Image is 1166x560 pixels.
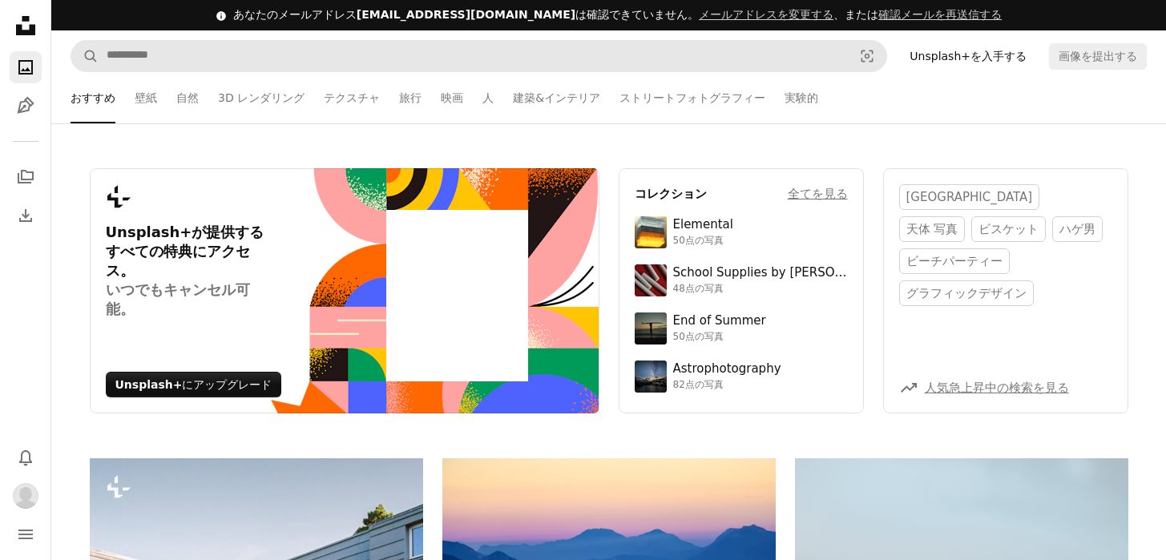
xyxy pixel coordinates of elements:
[13,483,38,509] img: ユーザーNozomi Takashimaのアバター
[899,248,1010,274] a: ビーチパーティー
[10,441,42,473] button: 通知
[635,216,848,248] a: Elemental50点の写真
[106,223,270,319] h3: Unsplash+が提供するすべての特典にアクセス。
[233,7,1002,23] div: あなたのメールアドレス は確認できていません。
[673,313,766,329] div: End of Summer
[635,361,848,393] a: Astrophotography82点の写真
[441,72,463,123] a: 映画
[10,518,42,550] button: メニュー
[399,72,422,123] a: 旅行
[106,280,270,319] span: いつでもキャンセル可能。
[899,216,966,242] a: 天体 写真
[106,372,282,397] div: にアップグレード
[176,72,199,123] a: 自然
[1052,216,1103,242] a: ハゲ男
[635,361,667,393] img: photo-1538592487700-be96de73306f
[635,264,848,296] a: School Supplies by [PERSON_NAME]48点の写真
[10,480,42,512] button: プロフィール
[673,379,781,392] div: 82点の写真
[971,216,1046,242] a: ビスケット
[10,199,42,232] a: ダウンロード履歴
[324,72,380,123] a: テクスチャ
[673,283,848,296] div: 48点の写真
[619,72,765,123] a: ストリートフォトグラフィー
[699,8,833,21] a: メールアドレスを変更する
[635,264,667,296] img: premium_photo-1715107534993-67196b65cde7
[699,8,1002,21] span: 、または
[357,8,575,21] span: [EMAIL_ADDRESS][DOMAIN_NAME]
[788,184,848,203] a: 全てを見る
[673,361,781,377] div: Astrophotography
[900,43,1036,69] a: Unsplash+を入手する
[10,90,42,122] a: イラスト
[635,312,848,344] a: End of Summer50点の写真
[10,161,42,193] a: コレクション
[10,10,42,45] a: ホーム — Unsplash
[10,51,42,83] a: 写真
[925,381,1069,395] a: 人気急上昇中の検索を見る
[673,331,766,344] div: 50点の写真
[1049,43,1147,69] button: 画像を提出する
[135,72,157,123] a: 壁紙
[635,216,667,248] img: premium_photo-1751985761161-8a269d884c29
[673,265,848,281] div: School Supplies by [PERSON_NAME]
[90,168,599,413] a: Unsplash+が提供するすべての特典にアクセス。いつでもキャンセル可能。Unsplash+にアップグレード
[115,378,183,391] strong: Unsplash+
[635,312,667,344] img: premium_photo-1754398386796-ea3dec2a6302
[482,72,494,123] a: 人
[878,7,1002,23] button: 確認メールを再送信する
[513,72,600,123] a: 建築&インテリア
[785,72,818,123] a: 実験的
[218,72,305,123] a: 3D レンダリング
[71,41,99,71] button: Unsplashで検索する
[899,184,1040,210] a: [GEOGRAPHIC_DATA]
[635,184,707,203] h4: コレクション
[899,280,1034,306] a: グラフィックデザイン
[848,41,886,71] button: ビジュアル検索
[71,40,887,72] form: サイト内でビジュアルを探す
[673,235,733,248] div: 50点の写真
[673,217,733,233] div: Elemental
